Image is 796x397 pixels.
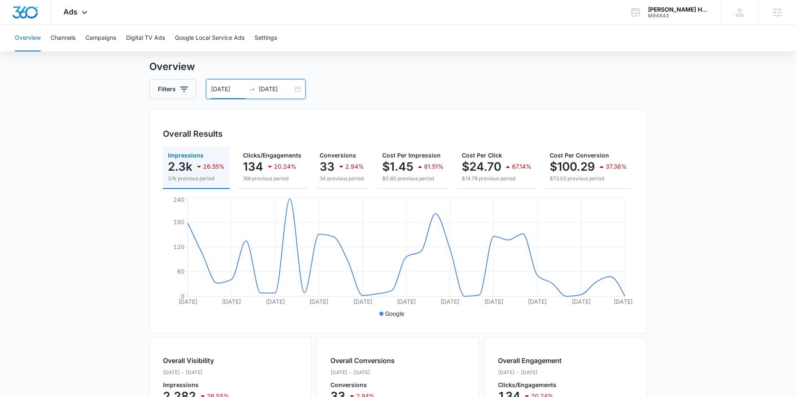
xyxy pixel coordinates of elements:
[126,25,165,51] button: Digital TV Ads
[163,356,229,366] h2: Overall Visibility
[572,298,591,305] tspan: [DATE]
[51,25,75,51] button: Channels
[424,164,444,169] p: 81.51%
[440,298,459,305] tspan: [DATE]
[243,175,301,182] p: 168 previous period
[382,152,441,159] span: Cost Per Impression
[149,79,196,99] button: Filters
[255,25,277,51] button: Settings
[498,369,562,376] p: [DATE] - [DATE]
[462,160,501,173] p: $24.70
[168,160,192,173] p: 2.3k
[173,243,184,250] tspan: 120
[15,25,41,51] button: Overview
[173,196,184,203] tspan: 240
[606,164,627,169] p: 37.36%
[498,356,562,366] h2: Overall Engagement
[382,160,413,173] p: $1.45
[168,152,204,159] span: Impressions
[23,13,41,20] div: v 4.0.25
[249,86,255,92] span: to
[512,164,531,169] p: 67.14%
[249,86,255,92] span: swap-right
[203,164,225,169] p: 26.55%
[32,49,74,54] div: Domain Overview
[462,152,502,159] span: Cost Per Click
[163,128,223,140] h3: Overall Results
[222,298,241,305] tspan: [DATE]
[498,382,562,388] p: Clicks/Engagements
[175,25,245,51] button: Google Local Service Ads
[163,369,229,376] p: [DATE] - [DATE]
[178,298,197,305] tspan: [DATE]
[320,160,335,173] p: 33
[345,164,364,169] p: 2.94%
[259,85,293,94] input: End date
[528,298,547,305] tspan: [DATE]
[168,175,225,182] p: 3.1k previous period
[149,59,647,74] h3: Overview
[274,164,296,169] p: 20.24%
[330,382,395,388] p: Conversions
[614,298,633,305] tspan: [DATE]
[163,382,229,388] p: Impressions
[484,298,503,305] tspan: [DATE]
[462,175,531,182] p: $14.78 previous period
[211,85,245,94] input: Start date
[382,175,444,182] p: $0.80 previous period
[13,13,20,20] img: logo_orange.svg
[13,22,20,28] img: website_grey.svg
[550,152,609,159] span: Cost Per Conversion
[648,6,709,13] div: account name
[85,25,116,51] button: Campaigns
[92,49,140,54] div: Keywords by Traffic
[63,7,78,16] span: Ads
[385,309,404,318] p: Google
[22,22,91,28] div: Domain: [DOMAIN_NAME]
[309,298,328,305] tspan: [DATE]
[266,298,285,305] tspan: [DATE]
[22,48,29,55] img: tab_domain_overview_orange.svg
[550,175,627,182] p: $73.02 previous period
[243,152,301,159] span: Clicks/Engagements
[397,298,416,305] tspan: [DATE]
[320,175,364,182] p: 34 previous period
[243,160,263,173] p: 134
[550,160,595,173] p: $100.29
[181,293,184,300] tspan: 0
[330,369,395,376] p: [DATE] - [DATE]
[320,152,356,159] span: Conversions
[173,218,184,225] tspan: 180
[177,268,184,275] tspan: 60
[330,356,395,366] h2: Overall Conversions
[353,298,372,305] tspan: [DATE]
[83,48,89,55] img: tab_keywords_by_traffic_grey.svg
[648,13,709,19] div: account id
